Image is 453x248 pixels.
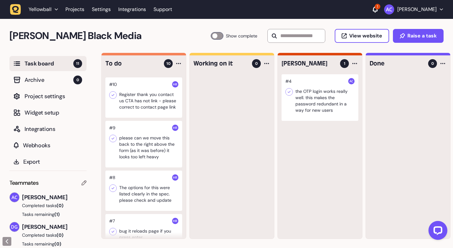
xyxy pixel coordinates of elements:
button: Raise a task [393,29,444,43]
h4: Working on it [193,59,248,68]
span: Teammates [9,178,39,187]
button: Completed tasks(0) [9,232,81,238]
button: Widget setup [9,105,87,120]
a: Projects [65,4,84,15]
button: Yellowball [10,4,62,15]
span: (1) [54,211,60,217]
button: Tasks remaining(1) [9,211,87,217]
img: Harry Robinson [172,218,178,224]
span: 0 [431,61,434,66]
span: 10 [166,61,171,66]
button: Completed tasks(0) [9,202,81,209]
button: Project settings [9,89,87,104]
button: Export [9,154,87,169]
span: (0) [57,232,64,238]
span: Yellowball [29,6,52,13]
span: Project settings [25,92,82,101]
p: [PERSON_NAME] [397,6,437,13]
span: Show complete [226,32,257,40]
span: Webhooks [23,141,82,150]
span: Export [23,157,82,166]
button: Tasks remaining(0) [9,241,87,247]
button: Task board11 [9,56,87,71]
span: 0 [255,61,258,66]
img: Ameet Chohan [384,4,394,14]
h4: Ameet [282,59,336,68]
span: Integrations [25,125,82,133]
button: Webhooks [9,138,87,153]
button: Integrations [9,121,87,137]
a: Support [154,6,172,13]
img: Harry Robinson [172,174,178,181]
span: 11 [73,59,82,68]
img: David Groombridge [10,222,19,232]
iframe: LiveChat chat widget [423,218,450,245]
a: Settings [92,4,111,15]
span: Widget setup [25,108,82,117]
span: (0) [57,203,64,208]
img: Harry Robinson [172,125,178,131]
span: (0) [54,241,61,247]
img: Ameet Chohan [10,193,19,202]
a: Integrations [118,4,146,15]
span: [PERSON_NAME] [22,193,87,202]
span: Task board [25,59,73,68]
img: Harry Robinson [172,81,178,87]
span: [PERSON_NAME] [22,223,87,231]
button: Archive0 [9,72,87,87]
h2: Penny Black Media [9,28,211,43]
img: Ameet Chohan [348,78,355,84]
span: 1 [344,61,345,66]
button: [PERSON_NAME] [384,4,443,14]
span: View website [349,33,382,38]
h4: To do [105,59,159,68]
button: View website [335,29,389,43]
span: Raise a task [407,33,437,38]
h4: Done [370,59,424,68]
div: 1 [375,4,380,9]
span: 0 [73,76,82,84]
span: Archive [25,76,73,84]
